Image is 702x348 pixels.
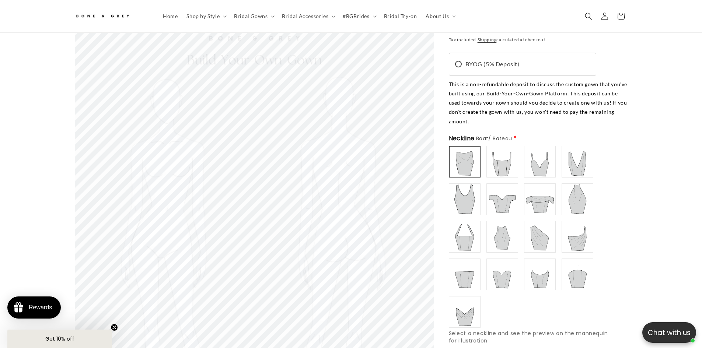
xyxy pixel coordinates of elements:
[426,13,449,20] span: About Us
[230,8,277,24] summary: Bridal Gowns
[580,8,597,24] summary: Search
[29,304,52,311] div: Rewards
[449,80,628,126] div: This is a non-refundable deposit to discuss the custom gown that you've built using our Build-You...
[450,147,479,176] img: https://cdn.shopify.com/s/files/1/0750/3832/7081/files/boat_neck_e90dd235-88bb-46b2-8369-a1b9d139...
[525,147,555,176] img: https://cdn.shopify.com/s/files/1/0750/3832/7081/files/v_neck_thin_straps_4722d919-4ab4-454d-8566...
[450,260,479,289] img: https://cdn.shopify.com/s/files/1/0750/3832/7081/files/straight_strapless_18c662df-be54-47ef-b3bf...
[182,8,230,24] summary: Shop by Style
[7,330,112,348] div: Get 10% offClose teaser
[449,36,628,43] div: Tax included. calculated at checkout.
[449,330,608,344] span: Select a neckline and see the preview on the mannequin for illustration
[488,147,517,176] img: https://cdn.shopify.com/s/files/1/0750/3832/7081/files/square_7e0562ac-aecd-41ee-8590-69b11575ecc...
[380,8,422,24] a: Bridal Try-on
[111,324,118,331] button: Close teaser
[563,260,592,289] img: https://cdn.shopify.com/s/files/1/0750/3832/7081/files/crescent_strapless_82f07324-8705-4873-92d2...
[163,13,178,20] span: Home
[72,7,151,25] a: Bone and Grey Bridal
[525,260,555,289] img: https://cdn.shopify.com/s/files/1/0750/3832/7081/files/cateye_scoop_30b75c68-d5e8-4bfa-8763-e7190...
[45,335,74,342] span: Get 10% off
[476,135,512,142] span: Boat/ Bateau
[478,37,497,42] a: Shipping
[642,322,696,343] button: Open chatbox
[563,147,592,176] img: https://cdn.shopify.com/s/files/1/0750/3832/7081/files/v-neck_thick_straps_d2901628-028e-49ea-b62...
[186,13,220,20] span: Shop by Style
[338,8,379,24] summary: #BGBrides
[75,10,130,22] img: Bone and Grey Bridal
[450,222,479,252] img: https://cdn.shopify.com/s/files/1/0750/3832/7081/files/halter_straight_f0d600c4-90f4-4503-a970-e6...
[158,8,182,24] a: Home
[525,184,555,214] img: https://cdn.shopify.com/s/files/1/0750/3832/7081/files/off-shoulder_straight_69b741a5-1f6f-40ba-9...
[563,184,592,214] img: https://cdn.shopify.com/s/files/1/0750/3832/7081/files/high_neck.png?v=1756803384
[450,184,479,214] img: https://cdn.shopify.com/s/files/1/0750/3832/7081/files/round_neck.png?v=1756872555
[449,134,512,143] span: Neckline
[343,13,369,20] span: #BGBrides
[488,260,517,289] img: https://cdn.shopify.com/s/files/1/0750/3832/7081/files/sweetheart_strapless_7aea53ca-b593-4872-9c...
[488,222,517,252] img: https://cdn.shopify.com/s/files/1/0750/3832/7081/files/halter.png?v=1756872993
[277,8,338,24] summary: Bridal Accessories
[642,327,696,338] p: Chat with us
[282,13,328,20] span: Bridal Accessories
[421,8,459,24] summary: About Us
[563,222,592,252] img: https://cdn.shopify.com/s/files/1/0750/3832/7081/files/asymmetric_thin_a5500f79-df9c-4d9e-8e7b-99...
[234,13,268,20] span: Bridal Gowns
[488,184,517,214] img: https://cdn.shopify.com/s/files/1/0750/3832/7081/files/off-shoulder_sweetheart_1bdca986-a4a1-4613...
[384,13,417,20] span: Bridal Try-on
[525,222,555,252] img: https://cdn.shopify.com/s/files/1/0750/3832/7081/files/asymmetric_thick_aca1e7e1-7e80-4ab6-9dbb-1...
[465,59,520,70] span: BYOG (5% Deposit)
[450,297,479,327] img: https://cdn.shopify.com/s/files/1/0750/3832/7081/files/v-neck_strapless_e6e16057-372c-4ed6-ad8b-8...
